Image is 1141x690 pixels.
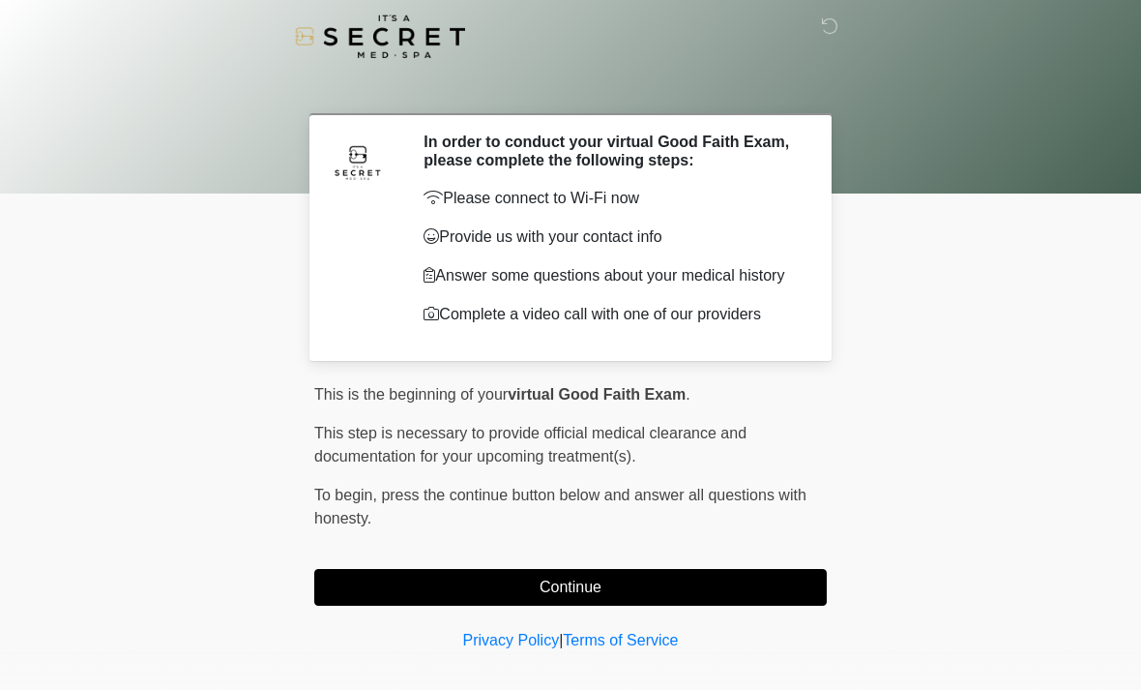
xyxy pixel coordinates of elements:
span: This step is necessary to provide official medical clearance and documentation for your upcoming ... [314,425,746,465]
a: Privacy Policy [463,632,560,648]
a: | [559,632,563,648]
h2: In order to conduct your virtual Good Faith Exam, please complete the following steps: [424,133,798,169]
strong: virtual Good Faith Exam [508,386,686,403]
p: Provide us with your contact info [424,225,798,249]
span: press the continue button below and answer all questions with honesty. [314,487,806,526]
p: Answer some questions about your medical history [424,264,798,287]
span: This is the beginning of your [314,386,508,403]
span: To begin, [314,487,381,503]
h1: ‎ ‎ [300,70,841,105]
button: Continue [314,569,827,606]
p: Complete a video call with one of our providers [424,303,798,326]
span: . [686,386,689,403]
a: Terms of Service [563,632,678,648]
img: Agent Avatar [329,133,387,191]
img: It's A Secret Med Spa Logo [295,15,465,58]
p: Please connect to Wi-Fi now [424,187,798,210]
